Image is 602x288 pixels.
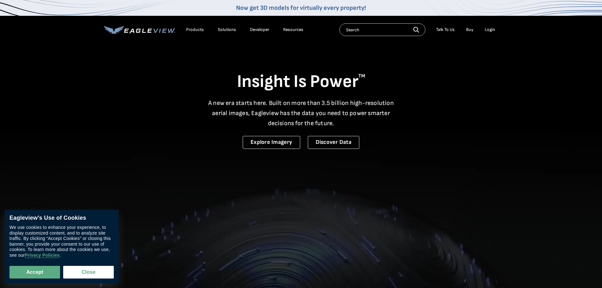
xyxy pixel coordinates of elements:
[104,71,498,93] h1: Insight Is Power
[466,27,473,33] a: Buy
[308,136,359,149] a: Discover Data
[236,4,366,12] a: Now get 3D models for virtually every property!
[204,98,398,128] p: A new era starts here. Built on more than 3.5 billion high-resolution aerial images, Eagleview ha...
[250,27,269,33] a: Developer
[63,266,114,279] button: Close
[243,136,300,149] a: Explore Imagery
[25,253,59,258] a: Privacy Policies
[9,215,114,222] div: Eagleview’s Use of Cookies
[283,27,303,33] div: Resources
[9,225,114,258] div: We use cookies to enhance your experience, to display customized content, and to analyze site tra...
[339,23,425,36] input: Search
[358,73,365,79] sup: TM
[436,27,455,33] div: Talk To Us
[186,27,204,33] div: Products
[485,27,495,33] div: Login
[218,27,236,33] div: Solutions
[9,266,60,279] button: Accept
